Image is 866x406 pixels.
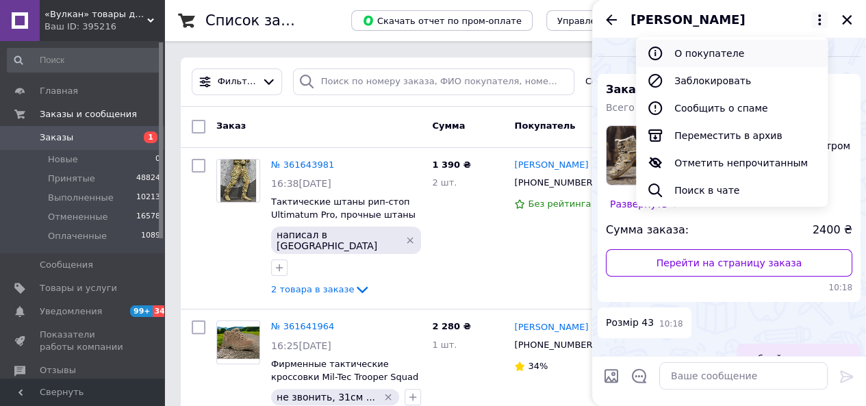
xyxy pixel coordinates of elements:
button: Скачать отчет по пром-оплате [351,10,533,31]
span: 16578 [136,211,160,223]
span: Заказ [216,120,246,131]
a: Фото товару [216,320,260,364]
span: не звонить, 31см ... [277,392,375,403]
span: 1 390 ₴ [432,160,470,170]
a: Тактические штаны рип-стоп Ultimatum Pro, прочные штаны с наколенниками мультикам [271,196,416,232]
span: 2400 ₴ [813,223,852,238]
span: Заказы [40,131,73,144]
div: Ваш ID: 395216 [44,21,164,33]
button: Управление статусами [546,10,676,31]
span: 16:25[DATE] [271,340,331,351]
button: Поиск в чате [636,177,828,204]
a: № 361641964 [271,321,334,331]
button: Открыть шаблоны ответов [631,367,648,385]
img: Фото товару [217,327,259,358]
span: Уведомления [40,305,102,318]
span: Покупатель [514,120,575,131]
span: Без рейтинга [528,199,591,209]
span: 10:18 12.09.2025 [659,318,683,330]
svg: Удалить метку [383,392,394,403]
input: Поиск [7,48,162,73]
span: Заказы и сообщения [40,108,137,120]
span: написал в [GEOGRAPHIC_DATA] [277,229,397,251]
span: [PERSON_NAME] [631,11,745,29]
button: [PERSON_NAME] [631,11,828,29]
a: Перейти на страницу заказа [606,249,852,277]
span: [PHONE_NUMBER] [514,177,596,188]
span: Сообщения [40,259,93,271]
button: Назад [603,12,620,28]
h1: Список заказов [205,12,323,29]
button: О покупателе [636,40,828,67]
svg: Удалить метку [405,235,416,246]
img: Фото товару [220,160,255,202]
span: 1089 [141,230,160,242]
span: Новые [48,153,78,166]
span: Розмір 43 [606,316,654,330]
span: Принятые [48,173,95,185]
span: Всего товаров: 2 [606,102,687,113]
span: «Вулкан» товары для рыбалки, охоты, туризма и дайвинга, лодки и моторы [44,8,147,21]
span: 2 товара в заказе [271,284,354,294]
span: Фильтры [218,75,257,88]
span: Заказ [606,83,724,96]
span: Управление статусами [557,16,665,26]
img: 6399790707_w1000_h1000_zimovi-cholovichi-napivbertsi.jpg [607,126,665,185]
span: 10213 [136,192,160,204]
span: Сохраненные фильтры: [585,75,693,88]
span: 10:23 12.09.2025 [815,355,839,366]
span: 1 [144,131,157,143]
input: Поиск по номеру заказа, ФИО покупателя, номеру телефона, Email, номеру накладной [293,68,574,95]
button: Отметить непрочитанным [636,149,828,177]
span: 48824 [136,173,160,185]
span: 2 280 ₴ [432,321,470,331]
a: № 361643981 [271,160,334,170]
span: 1 шт. [432,340,457,350]
span: Сумма заказа: [606,223,689,238]
span: добрий день [745,352,809,366]
button: Переместить в архив [636,122,828,149]
button: Развернуть [606,196,685,212]
span: 34 [153,305,168,317]
a: Фото товару [216,159,260,203]
span: Скачать отчет по пром-оплате [362,14,522,27]
span: 34% [528,361,548,371]
span: Оплаченные [48,230,107,242]
span: Выполненные [48,192,114,204]
span: Сумма [432,120,465,131]
span: Отмененные [48,211,107,223]
span: 2 шт. [432,177,457,188]
span: Главная [40,85,78,97]
a: [PERSON_NAME] [514,321,588,334]
span: 16:38[DATE] [271,178,331,189]
span: 99+ [130,305,153,317]
span: Показатели работы компании [40,329,127,353]
span: Товары и услуги [40,282,117,294]
div: 12.09.2025 [598,49,861,63]
button: Сообщить о спаме [636,94,828,122]
a: [PERSON_NAME] [514,159,588,172]
button: Закрыть [839,12,855,28]
a: 2 товара в заказе [271,284,370,294]
span: 10:18 12.09.2025 [606,282,852,294]
span: Отзывы [40,364,76,377]
span: 0 [155,153,160,166]
span: [PHONE_NUMBER] [514,340,596,350]
button: Заблокировать [636,67,828,94]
